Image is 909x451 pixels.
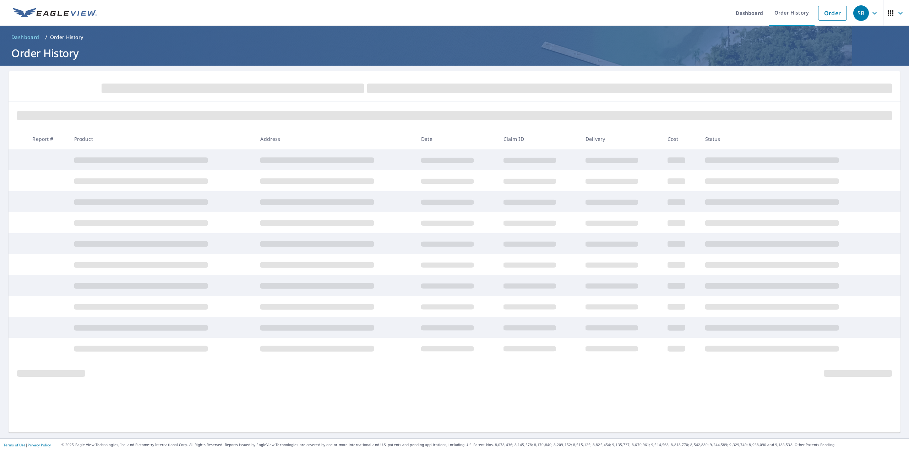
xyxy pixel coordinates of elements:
a: Terms of Use [4,442,26,447]
a: Dashboard [9,32,42,43]
th: Claim ID [498,128,580,149]
a: Privacy Policy [28,442,51,447]
li: / [45,33,47,42]
th: Address [255,128,415,149]
span: Dashboard [11,34,39,41]
th: Product [69,128,255,149]
th: Report # [27,128,68,149]
p: | [4,443,51,447]
div: SB [853,5,869,21]
nav: breadcrumb [9,32,900,43]
h1: Order History [9,46,900,60]
th: Date [415,128,497,149]
p: © 2025 Eagle View Technologies, Inc. and Pictometry International Corp. All Rights Reserved. Repo... [61,442,905,447]
a: Order [818,6,847,21]
th: Cost [662,128,699,149]
th: Status [700,128,886,149]
img: EV Logo [13,8,97,18]
th: Delivery [580,128,662,149]
p: Order History [50,34,83,41]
